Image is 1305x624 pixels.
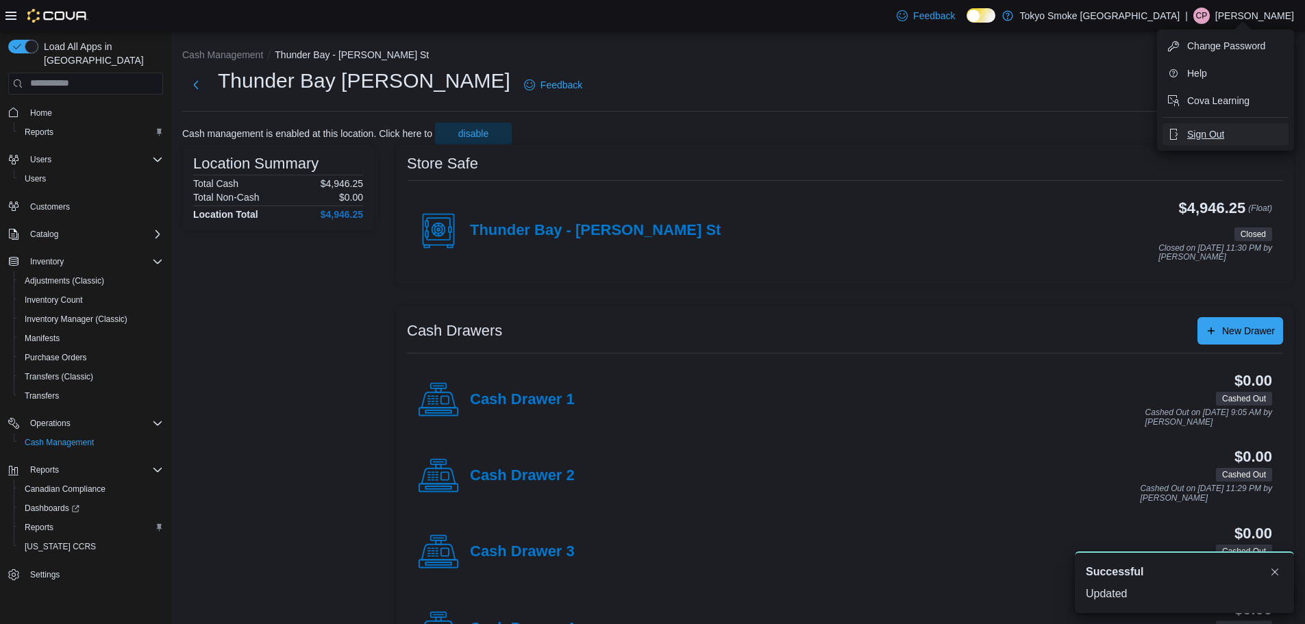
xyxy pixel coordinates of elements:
[19,434,99,451] a: Cash Management
[3,460,169,479] button: Reports
[913,9,955,23] span: Feedback
[25,462,163,478] span: Reports
[25,173,46,184] span: Users
[14,386,169,405] button: Transfers
[25,253,163,270] span: Inventory
[1163,90,1289,112] button: Cova Learning
[19,349,163,366] span: Purchase Orders
[19,500,85,516] a: Dashboards
[1193,8,1210,24] div: Cameron Palmer
[182,71,210,99] button: Next
[19,519,163,536] span: Reports
[19,171,51,187] a: Users
[967,8,995,23] input: Dark Mode
[25,314,127,325] span: Inventory Manager (Classic)
[25,198,163,215] span: Customers
[25,390,59,401] span: Transfers
[3,564,169,584] button: Settings
[25,415,163,432] span: Operations
[19,519,59,536] a: Reports
[1187,66,1207,80] span: Help
[1267,564,1283,580] button: Dismiss toast
[1216,468,1272,482] span: Cashed Out
[1158,244,1272,262] p: Closed on [DATE] 11:30 PM by [PERSON_NAME]
[1185,8,1188,24] p: |
[1216,392,1272,405] span: Cashed Out
[25,437,94,448] span: Cash Management
[19,369,99,385] a: Transfers (Classic)
[30,418,71,429] span: Operations
[19,538,163,555] span: Washington CCRS
[19,434,163,451] span: Cash Management
[14,290,169,310] button: Inventory Count
[30,464,59,475] span: Reports
[1145,408,1272,427] p: Cashed Out on [DATE] 9:05 AM by [PERSON_NAME]
[30,201,70,212] span: Customers
[321,209,363,220] h4: $4,946.25
[19,292,163,308] span: Inventory Count
[1234,525,1272,542] h3: $0.00
[1234,227,1272,241] span: Closed
[1086,564,1283,580] div: Notification
[275,49,429,60] button: Thunder Bay - [PERSON_NAME] St
[1222,324,1275,338] span: New Drawer
[19,481,163,497] span: Canadian Compliance
[193,192,260,203] h6: Total Non-Cash
[435,123,512,145] button: disable
[25,275,104,286] span: Adjustments (Classic)
[19,349,92,366] a: Purchase Orders
[193,178,238,189] h6: Total Cash
[540,78,582,92] span: Feedback
[25,541,96,552] span: [US_STATE] CCRS
[14,518,169,537] button: Reports
[25,522,53,533] span: Reports
[1163,123,1289,145] button: Sign Out
[470,222,721,240] h4: Thunder Bay - [PERSON_NAME] St
[3,414,169,433] button: Operations
[1020,8,1180,24] p: Tokyo Smoke [GEOGRAPHIC_DATA]
[3,252,169,271] button: Inventory
[1241,228,1266,240] span: Closed
[25,371,93,382] span: Transfers (Classic)
[458,127,488,140] span: disable
[1248,200,1272,225] p: (Float)
[25,415,76,432] button: Operations
[182,49,263,60] button: Cash Management
[38,40,163,67] span: Load All Apps in [GEOGRAPHIC_DATA]
[407,155,478,172] h3: Store Safe
[14,433,169,452] button: Cash Management
[470,467,575,485] h4: Cash Drawer 2
[30,229,58,240] span: Catalog
[19,311,133,327] a: Inventory Manager (Classic)
[193,155,319,172] h3: Location Summary
[25,484,105,495] span: Canadian Compliance
[891,2,960,29] a: Feedback
[470,391,575,409] h4: Cash Drawer 1
[30,154,51,165] span: Users
[1187,94,1250,108] span: Cova Learning
[321,178,363,189] p: $4,946.25
[182,48,1294,64] nav: An example of EuiBreadcrumbs
[30,569,60,580] span: Settings
[25,253,69,270] button: Inventory
[25,352,87,363] span: Purchase Orders
[3,150,169,169] button: Users
[19,330,65,347] a: Manifests
[14,479,169,499] button: Canadian Compliance
[1234,373,1272,389] h3: $0.00
[19,124,59,140] a: Reports
[25,566,65,583] a: Settings
[218,67,510,95] h1: Thunder Bay [PERSON_NAME]
[19,292,88,308] a: Inventory Count
[1086,564,1143,580] span: Successful
[25,295,83,305] span: Inventory Count
[19,273,163,289] span: Adjustments (Classic)
[1197,317,1283,345] button: New Drawer
[27,9,88,23] img: Cova
[519,71,588,99] a: Feedback
[1215,8,1294,24] p: [PERSON_NAME]
[19,388,163,404] span: Transfers
[1086,586,1283,602] div: Updated
[1196,8,1208,24] span: CP
[193,209,258,220] h4: Location Total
